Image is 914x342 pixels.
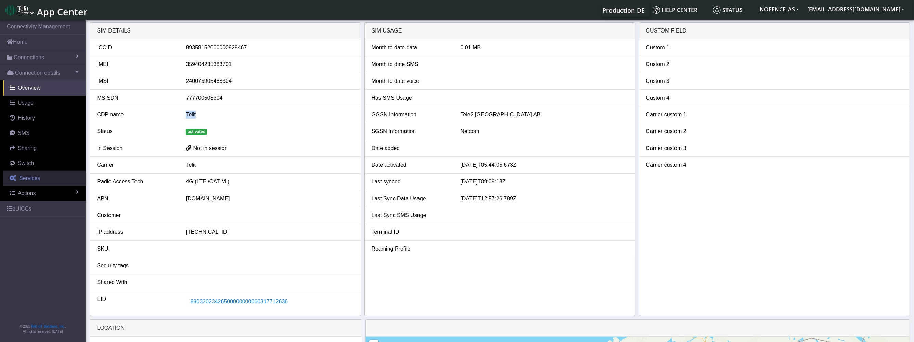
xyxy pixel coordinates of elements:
[18,145,37,151] span: Sharing
[92,194,181,203] div: APN
[92,60,181,68] div: IMEI
[3,96,86,111] a: Usage
[455,111,633,119] div: Tele2 [GEOGRAPHIC_DATA] AB
[90,320,362,337] div: LOCATION
[3,186,86,201] a: Actions
[3,111,86,126] a: History
[92,295,181,308] div: EID
[366,228,455,236] div: Terminal ID
[641,94,730,102] div: Custom 4
[713,6,721,14] img: status.svg
[193,145,228,151] span: Not in session
[18,85,41,91] span: Overview
[92,245,181,253] div: SKU
[366,43,455,52] div: Month to date data
[18,100,34,106] span: Usage
[92,228,181,236] div: IP address
[366,161,455,169] div: Date activated
[366,178,455,186] div: Last synced
[3,126,86,141] a: SMS
[181,228,359,236] div: [TECHNICAL_ID]
[181,111,359,119] div: Telit
[710,3,756,17] a: Status
[455,43,633,52] div: 0.01 MB
[181,161,359,169] div: Telit
[5,5,34,16] img: logo-telit-cinterion-gw-new.png
[602,3,644,17] a: Your current platform instance
[92,278,181,287] div: Shared With
[366,144,455,152] div: Date added
[181,77,359,85] div: 240075905488304
[455,127,633,136] div: Netcom
[19,175,40,181] span: Services
[455,161,633,169] div: [DATE]T05:44:05.673Z
[186,295,292,308] button: 89033023426500000000060317712636
[653,6,660,14] img: knowledge.svg
[92,178,181,186] div: Radio Access Tech
[31,325,65,328] a: Telit IoT Solutions, Inc.
[181,178,359,186] div: 4G (LTE /CAT-M )
[3,80,86,96] a: Overview
[181,60,359,68] div: 359404235383701
[641,127,730,136] div: Carrier custom 2
[365,23,635,39] div: SIM usage
[92,94,181,102] div: MSISDN
[641,161,730,169] div: Carrier custom 4
[366,60,455,68] div: Month to date SMS
[92,144,181,152] div: In Session
[18,160,34,166] span: Switch
[756,3,803,15] button: NOFENCE_AS
[181,43,359,52] div: 89358152000000928467
[18,130,30,136] span: SMS
[18,115,35,121] span: History
[92,161,181,169] div: Carrier
[366,111,455,119] div: GGSN Information
[18,190,36,196] span: Actions
[366,77,455,85] div: Month to date voice
[3,171,86,186] a: Services
[92,127,181,136] div: Status
[641,111,730,119] div: Carrier custom 1
[641,60,730,68] div: Custom 2
[90,23,361,39] div: SIM details
[186,129,207,135] span: activated
[92,262,181,270] div: Security tags
[455,178,633,186] div: [DATE]T09:09:13Z
[3,141,86,156] a: Sharing
[3,156,86,171] a: Switch
[366,194,455,203] div: Last Sync Data Usage
[92,211,181,219] div: Customer
[803,3,909,15] button: [EMAIL_ADDRESS][DOMAIN_NAME]
[639,23,910,39] div: Custom field
[366,94,455,102] div: Has SMS Usage
[713,6,743,14] span: Status
[650,3,710,17] a: Help center
[14,53,44,62] span: Connections
[92,43,181,52] div: ICCID
[92,111,181,119] div: CDP name
[366,245,455,253] div: Roaming Profile
[181,94,359,102] div: 777700503304
[653,6,697,14] span: Help center
[366,211,455,219] div: Last Sync SMS Usage
[641,43,730,52] div: Custom 1
[455,194,633,203] div: [DATE]T12:57:26.789Z
[190,299,288,304] span: 89033023426500000000060317712636
[5,3,87,17] a: App Center
[15,69,60,77] span: Connection details
[602,6,645,14] span: Production-DE
[92,77,181,85] div: IMSI
[641,144,730,152] div: Carrier custom 3
[641,77,730,85] div: Custom 3
[37,5,88,18] span: App Center
[181,194,359,203] div: [DOMAIN_NAME]
[366,127,455,136] div: SGSN Information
